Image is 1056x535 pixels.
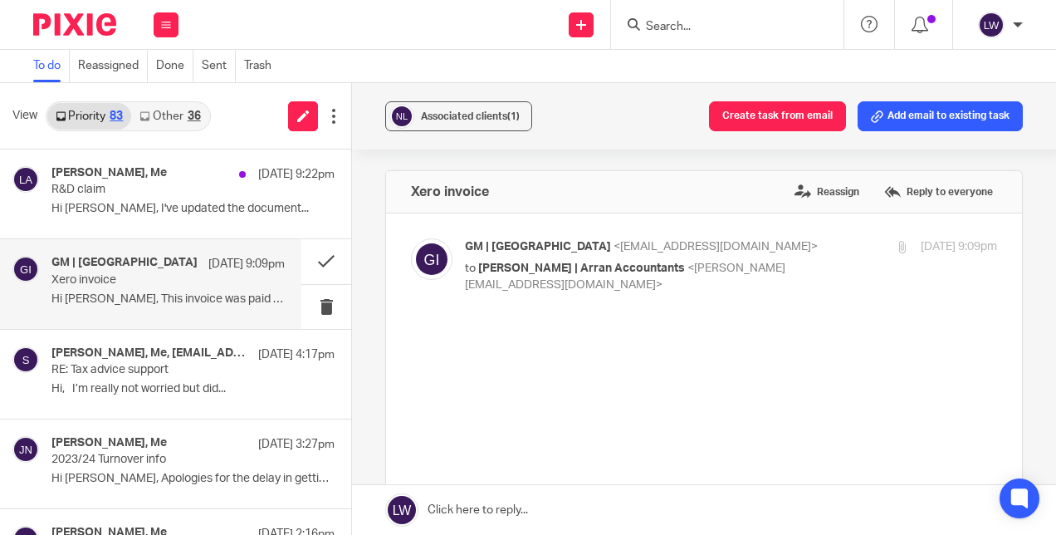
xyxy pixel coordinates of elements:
[258,346,335,363] p: [DATE] 4:17pm
[389,104,414,129] img: svg%3E
[51,256,198,270] h4: GM | [GEOGRAPHIC_DATA]
[465,263,476,274] span: to
[644,20,794,35] input: Search
[709,101,846,131] button: Create task from email
[51,202,335,216] p: Hi [PERSON_NAME], I've updated the document...
[880,179,997,204] label: Reply to everyone
[614,241,818,253] span: <[EMAIL_ADDRESS][DOMAIN_NAME]>
[51,166,167,180] h4: [PERSON_NAME], Me
[51,183,278,197] p: R&D claim
[110,110,123,122] div: 83
[156,50,193,82] a: Done
[12,107,37,125] span: View
[507,111,520,121] span: (1)
[790,179,863,204] label: Reassign
[411,184,489,200] h4: Xero invoice
[202,50,236,82] a: Sent
[51,273,238,287] p: Xero invoice
[411,238,452,280] img: svg%3E
[78,50,148,82] a: Reassigned
[385,101,532,131] button: Associated clients(1)
[51,382,335,396] p: Hi, I’m really not worried but did...
[978,12,1005,38] img: svg%3E
[33,13,116,36] img: Pixie
[12,436,39,463] img: svg%3E
[258,166,335,183] p: [DATE] 9:22pm
[244,50,280,82] a: Trash
[12,166,39,193] img: svg%3E
[858,101,1023,131] button: Add email to existing task
[12,346,39,373] img: svg%3E
[51,436,167,450] h4: [PERSON_NAME], Me
[131,103,208,130] a: Other36
[258,436,335,453] p: [DATE] 3:27pm
[12,256,39,282] img: svg%3E
[51,346,250,361] h4: [PERSON_NAME], Me, [EMAIL_ADDRESS][DOMAIN_NAME], [PERSON_NAME] | Arran Accountants, [PERSON_NAME]...
[188,110,201,122] div: 36
[51,472,335,486] p: Hi [PERSON_NAME], Apologies for the delay in getting...
[47,103,131,130] a: Priority83
[478,263,685,274] span: [PERSON_NAME] | Arran Accountants
[51,292,285,307] p: Hi [PERSON_NAME], This invoice was paid in the end...
[465,241,611,253] span: GM | [GEOGRAPHIC_DATA]
[421,111,520,121] span: Associated clients
[921,238,997,256] p: [DATE] 9:09pm
[208,256,285,272] p: [DATE] 9:09pm
[51,363,278,377] p: RE: Tax advice support
[51,453,278,467] p: 2023/24 Turnover info
[33,50,70,82] a: To do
